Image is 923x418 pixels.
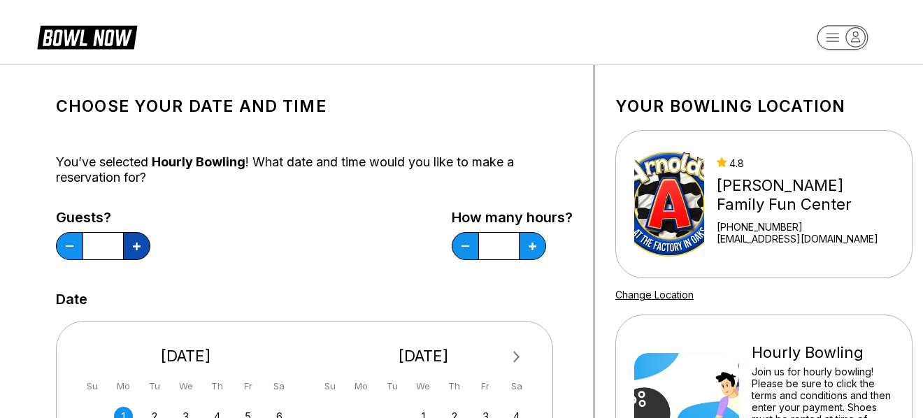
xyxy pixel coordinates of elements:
[634,152,704,257] img: Arnold's Family Fun Center
[717,221,894,233] div: [PHONE_NUMBER]
[315,347,532,366] div: [DATE]
[208,377,227,396] div: Th
[615,96,913,116] h1: Your bowling location
[176,377,195,396] div: We
[56,210,150,225] label: Guests?
[445,377,464,396] div: Th
[414,377,433,396] div: We
[56,96,573,116] h1: Choose your Date and time
[506,346,528,368] button: Next Month
[145,377,164,396] div: Tu
[238,377,257,396] div: Fr
[717,176,894,214] div: [PERSON_NAME] Family Fun Center
[752,343,894,362] div: Hourly Bowling
[78,347,294,366] div: [DATE]
[615,289,694,301] a: Change Location
[382,377,401,396] div: Tu
[352,377,371,396] div: Mo
[83,377,102,396] div: Su
[152,154,245,169] span: Hourly Bowling
[476,377,495,396] div: Fr
[717,233,894,245] a: [EMAIL_ADDRESS][DOMAIN_NAME]
[452,210,573,225] label: How many hours?
[56,291,87,307] label: Date
[320,377,339,396] div: Su
[56,154,573,185] div: You’ve selected ! What date and time would you like to make a reservation for?
[114,377,133,396] div: Mo
[507,377,526,396] div: Sa
[270,377,289,396] div: Sa
[717,157,894,169] div: 4.8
